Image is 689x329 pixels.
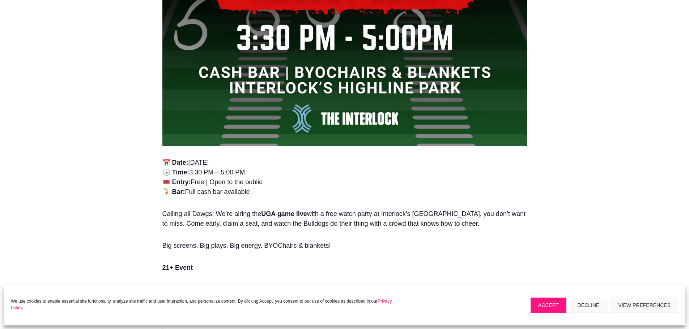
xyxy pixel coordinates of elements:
strong: 🕞 Time: [162,169,190,176]
p: Big screens. Big plays. Big energy. BYOChairs & blankets! [162,241,527,257]
a: Privacy Policy [11,299,392,310]
p: Calling all Dawgs! We’re airing the with a free watch party at Interlock’s [GEOGRAPHIC_DATA], you... [162,209,527,235]
strong: UGA game live [261,210,307,217]
strong: 21+ Event [162,264,193,271]
p: We use cookies to enable essential site functionality, analyze site traffic and user interaction,... [11,298,402,311]
strong: 🎟️ Entry: [162,178,191,186]
strong: 📅 Date: [162,159,188,166]
strong: 🍹 Bar: [162,188,185,195]
button: Accept [531,298,566,313]
button: View preferences [611,298,678,313]
button: Decline [570,298,607,313]
p: [DATE] 3:30 PM – 5:00 PM Free | Open to the public Full cash bar available [162,158,527,203]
